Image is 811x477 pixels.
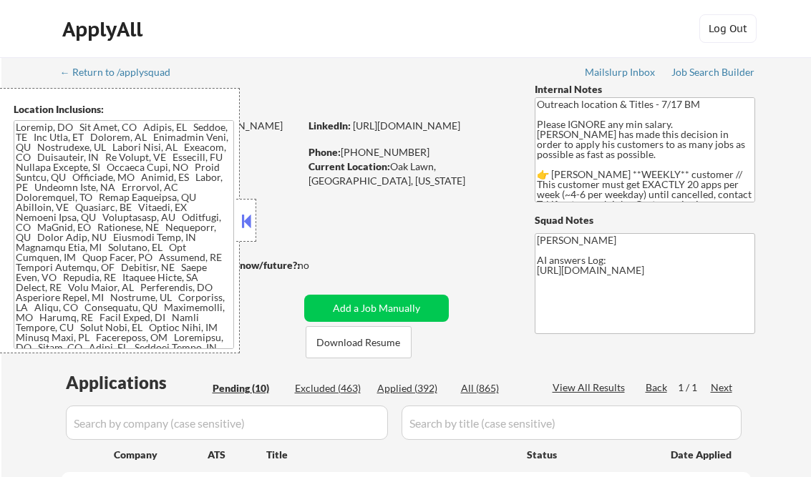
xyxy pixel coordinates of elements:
[213,381,284,395] div: Pending (10)
[461,381,533,395] div: All (865)
[309,119,351,132] strong: LinkedIn:
[535,82,755,97] div: Internal Notes
[309,160,390,172] strong: Current Location:
[711,380,734,395] div: Next
[304,295,449,322] button: Add a Job Manually
[671,67,755,77] div: Job Search Builder
[527,441,650,467] div: Status
[60,67,184,77] div: ← Return to /applysquad
[66,374,208,391] div: Applications
[553,380,629,395] div: View All Results
[585,67,656,77] div: Mailslurp Inbox
[62,17,147,41] div: ApplyAll
[208,448,266,462] div: ATS
[535,213,755,227] div: Squad Notes
[114,448,208,462] div: Company
[306,326,412,358] button: Download Resume
[377,381,449,395] div: Applied (392)
[671,448,734,462] div: Date Applied
[66,405,388,440] input: Search by company (case sensitive)
[678,380,711,395] div: 1 / 1
[309,145,511,159] div: [PHONE_NUMBER]
[699,14,757,43] button: Log Out
[585,67,656,81] a: Mailslurp Inbox
[295,381,366,395] div: Excluded (463)
[309,159,511,187] div: Oak Lawn, [GEOGRAPHIC_DATA], [US_STATE]
[353,119,460,132] a: [URL][DOMAIN_NAME]
[402,405,742,440] input: Search by title (case sensitive)
[646,380,669,395] div: Back
[309,146,341,158] strong: Phone:
[14,102,234,117] div: Location Inclusions:
[671,67,755,81] a: Job Search Builder
[266,448,513,462] div: Title
[60,67,184,81] a: ← Return to /applysquad
[298,258,339,272] div: no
